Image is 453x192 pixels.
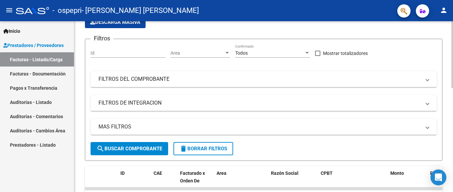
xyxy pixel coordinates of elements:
[82,3,199,18] span: - [PERSON_NAME] [PERSON_NAME]
[97,146,162,152] span: Buscar Comprobante
[91,95,437,111] mat-expansion-panel-header: FILTROS DE INTEGRACION
[98,75,421,83] mat-panel-title: FILTROS DEL COMPROBANTE
[91,71,437,87] mat-expansion-panel-header: FILTROS DEL COMPROBANTE
[271,170,298,176] span: Razón Social
[179,146,227,152] span: Borrar Filtros
[440,6,448,14] mat-icon: person
[235,50,248,56] span: Todos
[173,142,233,155] button: Borrar Filtros
[120,170,125,176] span: ID
[91,142,168,155] button: Buscar Comprobante
[85,16,146,28] button: Descarga Masiva
[91,119,437,135] mat-expansion-panel-header: MAS FILTROS
[323,49,368,57] span: Mostrar totalizadores
[321,170,333,176] span: CPBT
[98,99,421,107] mat-panel-title: FILTROS DE INTEGRACION
[97,145,104,153] mat-icon: search
[217,170,227,176] span: Area
[52,3,82,18] span: - ospepri
[180,170,205,183] span: Facturado x Orden De
[3,27,20,35] span: Inicio
[154,170,162,176] span: CAE
[179,145,187,153] mat-icon: delete
[85,16,146,28] app-download-masive: Descarga masiva de comprobantes (adjuntos)
[3,42,64,49] span: Prestadores / Proveedores
[390,170,404,176] span: Monto
[90,19,140,25] span: Descarga Masiva
[430,169,446,185] div: Open Intercom Messenger
[5,6,13,14] mat-icon: menu
[91,34,113,43] h3: Filtros
[170,50,224,56] span: Area
[98,123,421,130] mat-panel-title: MAS FILTROS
